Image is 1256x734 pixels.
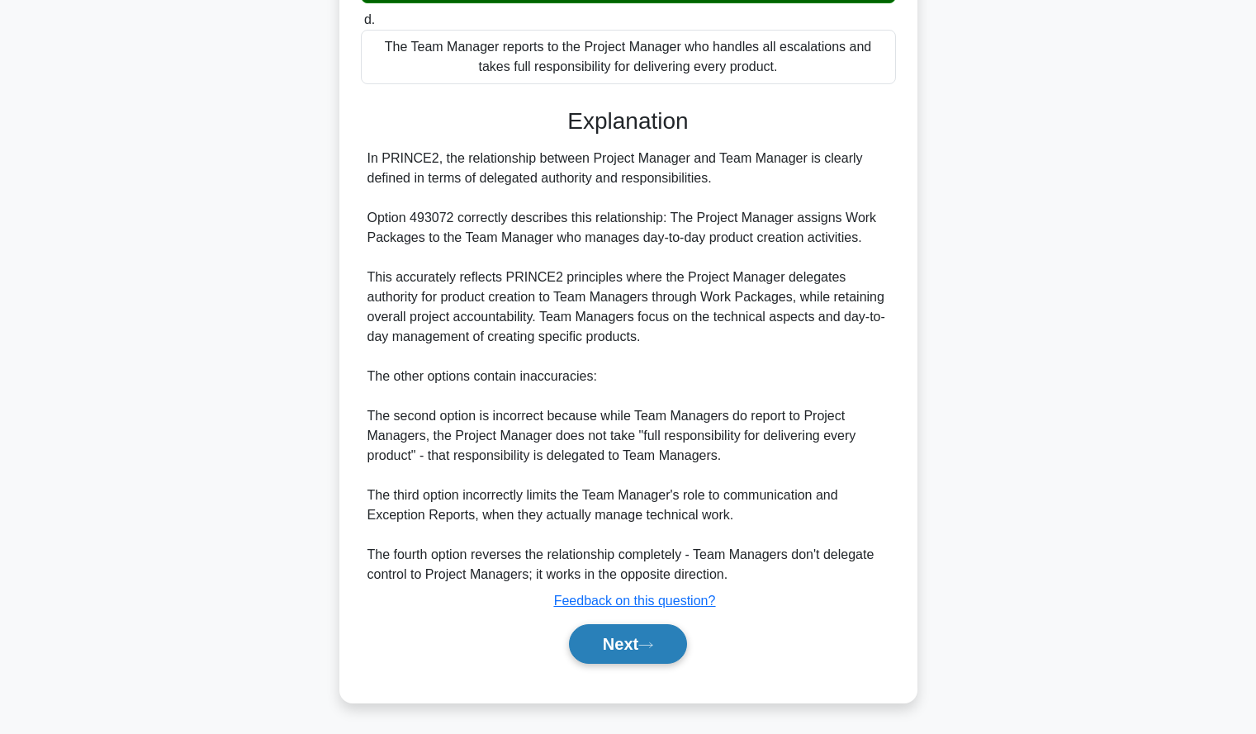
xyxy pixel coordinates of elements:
div: The Team Manager reports to the Project Manager who handles all escalations and takes full respon... [361,30,896,84]
span: d. [364,12,375,26]
button: Next [569,624,687,664]
h3: Explanation [371,107,886,135]
a: Feedback on this question? [554,594,716,608]
div: In PRINCE2, the relationship between Project Manager and Team Manager is clearly defined in terms... [367,149,889,585]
